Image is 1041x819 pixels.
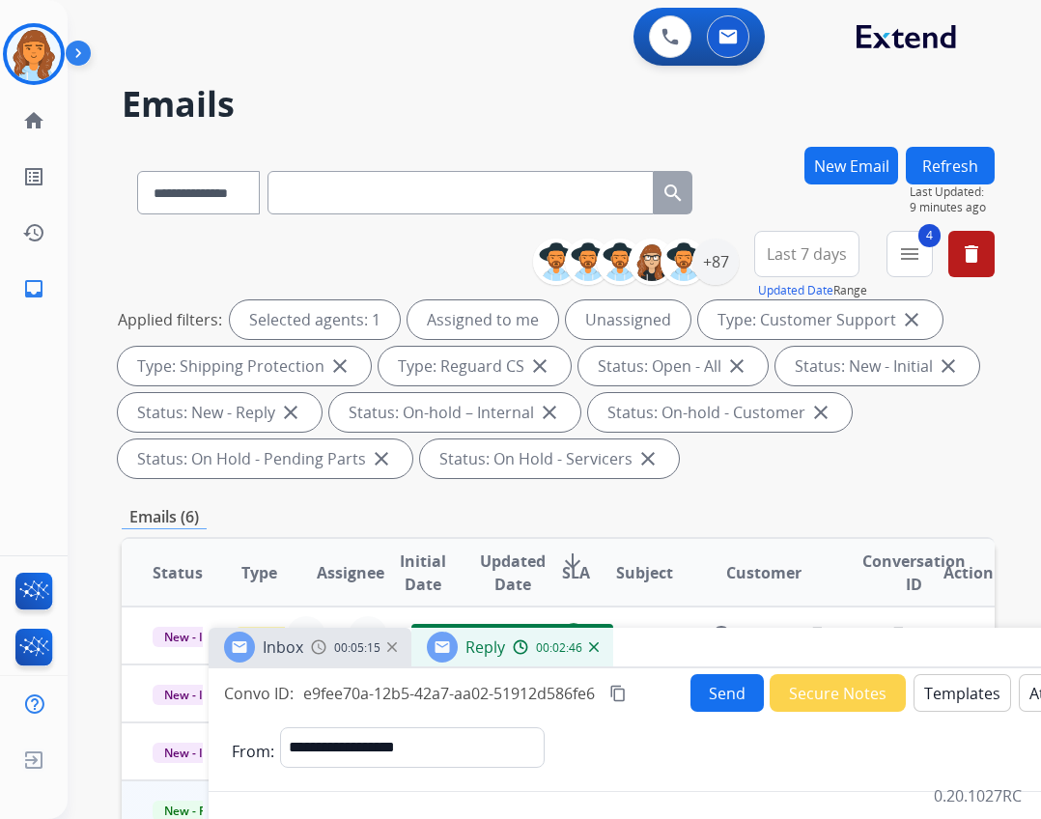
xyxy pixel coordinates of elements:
p: From: [232,740,274,763]
mat-icon: list_alt [22,165,45,188]
div: +87 [692,239,739,285]
span: 4 [918,224,941,247]
p: Emails (6) [122,505,207,529]
div: Status: On Hold - Pending Parts [118,439,412,478]
span: Updated Date [480,550,546,596]
span: Range [758,282,867,298]
mat-icon: delete [960,242,983,266]
div: Status: New - Initial [775,347,979,385]
span: 00:02:46 [536,640,582,656]
p: Applied filters: [118,308,222,331]
mat-icon: close [528,354,551,378]
span: Customer [726,561,802,584]
div: Assigned to me [408,300,558,339]
span: Open [951,624,991,647]
mat-icon: content_copy [609,685,627,702]
mat-icon: close [279,401,302,424]
span: e9fee70a-12b5-42a7-aa02-51912d586fe6 [303,683,595,704]
span: 1 minute ago [398,625,493,646]
mat-icon: explore [710,624,733,647]
span: Status [153,561,203,584]
button: 4 [886,231,933,277]
div: Status: On Hold - Servicers [420,439,679,478]
span: New - Initial [153,743,242,763]
mat-icon: inbox [22,277,45,300]
mat-icon: arrow_downward [561,550,584,573]
img: avatar [7,27,61,81]
span: Subject [616,561,673,584]
mat-icon: check_circle [562,621,585,644]
div: Type: Reguard CS [379,347,571,385]
span: 00:05:15 [334,640,380,656]
div: Type: Shipping Protection [118,347,371,385]
button: Secure Notes [770,674,906,712]
div: Selected agents: 1 [230,300,400,339]
span: Last Updated: [910,184,995,200]
span: Inbox [263,636,303,658]
span: Type [241,561,277,584]
span: 9 minutes ago [910,200,995,215]
span: New - Initial [153,627,242,647]
mat-icon: history [22,221,45,244]
mat-icon: close [900,308,923,331]
mat-icon: language [973,627,991,644]
mat-icon: close [725,354,748,378]
th: Action [913,539,995,607]
h2: Emails [122,85,995,124]
button: New Email [804,147,898,184]
span: [EMAIL_ADDRESS][DOMAIN_NAME] [752,624,800,647]
span: Last 7 days [767,250,847,258]
div: Status: Open - All [578,347,768,385]
span: Conversation ID [862,550,966,596]
button: Last 7 days [754,231,859,277]
span: Reply [465,636,505,658]
mat-icon: close [937,354,960,378]
button: Updated Date [758,283,833,298]
mat-icon: home [22,109,45,132]
p: Convo ID: [224,682,294,705]
div: Unassigned [566,300,690,339]
span: Assignee [317,561,384,584]
button: Templates [914,674,1011,712]
mat-icon: person_add [356,624,380,647]
p: 0.20.1027RC [934,784,1022,807]
mat-icon: close [636,447,660,470]
div: Status: New - Reply [118,393,322,432]
mat-icon: close [809,401,832,424]
button: Send [690,674,764,712]
button: Refresh [906,147,995,184]
mat-icon: content_copy [891,627,909,644]
div: Status: On-hold – Internal [329,393,580,432]
mat-icon: close [370,447,393,470]
mat-icon: close [328,354,352,378]
span: SLA [562,561,590,584]
span: Initial Date [398,550,448,596]
mat-icon: content_copy [810,627,828,644]
span: New - Initial [153,685,242,705]
div: Type: Customer Support [698,300,943,339]
span: + [302,624,311,647]
button: + [287,616,325,655]
div: Status: On-hold - Customer [588,393,852,432]
mat-icon: search [661,182,685,205]
mat-icon: close [538,401,561,424]
mat-icon: menu [898,242,921,266]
